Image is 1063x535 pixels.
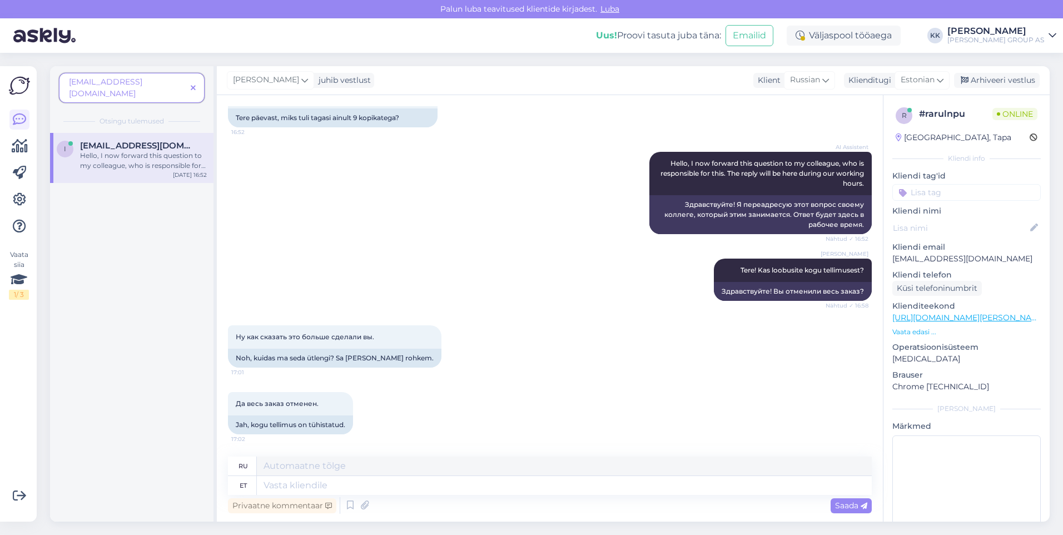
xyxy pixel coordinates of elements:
[827,143,868,151] span: AI Assistent
[239,457,248,475] div: ru
[787,26,901,46] div: Väljaspool tööaega
[726,25,773,46] button: Emailid
[228,498,336,513] div: Privaatne kommentaar
[100,116,164,126] span: Otsingu tulemused
[228,108,438,127] div: Tere päevast, miks tuli tagasi ainult 9 kopikatega?
[233,74,299,86] span: [PERSON_NAME]
[947,27,1056,44] a: [PERSON_NAME][PERSON_NAME] GROUP AS
[892,353,1041,365] p: [MEDICAL_DATA]
[236,333,374,341] span: Ну как сказать это больше сделали вы.
[892,184,1041,201] input: Lisa tag
[902,111,907,120] span: r
[173,171,207,179] div: [DATE] 16:52
[9,250,29,300] div: Vaata siia
[826,235,868,243] span: Nähtud ✓ 16:52
[892,241,1041,253] p: Kliendi email
[892,253,1041,265] p: [EMAIL_ADDRESS][DOMAIN_NAME]
[596,30,617,41] b: Uus!
[927,28,943,43] div: KK
[892,205,1041,217] p: Kliendi nimi
[844,75,891,86] div: Klienditugi
[892,153,1041,164] div: Kliendi info
[893,222,1028,234] input: Lisa nimi
[901,74,935,86] span: Estonian
[892,420,1041,432] p: Märkmed
[714,282,872,301] div: Здравствуйте! Вы отменили весь заказ?
[9,290,29,300] div: 1 / 3
[821,250,868,258] span: [PERSON_NAME]
[947,27,1044,36] div: [PERSON_NAME]
[240,476,247,495] div: et
[835,501,867,511] span: Saada
[236,399,319,408] span: Да весь заказ отменен.
[64,145,66,153] span: i
[919,107,992,121] div: # rarulnpu
[826,301,868,310] span: Nähtud ✓ 16:58
[892,313,1046,323] a: [URL][DOMAIN_NAME][PERSON_NAME]
[231,128,273,136] span: 16:52
[80,151,207,171] div: Hello, I now forward this question to my colleague, who is responsible for this. The reply will b...
[892,381,1041,393] p: Chrome [TECHNICAL_ID]
[649,195,872,234] div: Здравствуйте! Я переадресую этот вопрос своему коллеге, который этим занимается. Ответ будет здес...
[228,349,441,368] div: Noh, kuidas ma seda ütlengi? Sa [PERSON_NAME] rohkem.
[892,281,982,296] div: Küsi telefoninumbrit
[80,141,196,151] span: idaabi2013@gmail.com
[892,300,1041,312] p: Klienditeekond
[892,404,1041,414] div: [PERSON_NAME]
[231,368,273,377] span: 17:01
[314,75,371,86] div: juhib vestlust
[753,75,781,86] div: Klient
[892,341,1041,353] p: Operatsioonisüsteem
[892,327,1041,337] p: Vaata edasi ...
[892,369,1041,381] p: Brauser
[9,75,30,96] img: Askly Logo
[228,415,353,434] div: Jah, kogu tellimus on tühistatud.
[892,170,1041,182] p: Kliendi tag'id
[896,132,1011,143] div: [GEOGRAPHIC_DATA], Tapa
[790,74,820,86] span: Russian
[660,159,866,187] span: Hello, I now forward this question to my colleague, who is responsible for this. The reply will b...
[597,4,623,14] span: Luba
[596,29,721,42] div: Proovi tasuta juba täna:
[947,36,1044,44] div: [PERSON_NAME] GROUP AS
[892,269,1041,281] p: Kliendi telefon
[231,435,273,443] span: 17:02
[954,73,1040,88] div: Arhiveeri vestlus
[741,266,864,274] span: Tere! Kas loobusite kogu tellimusest?
[992,108,1037,120] span: Online
[69,77,142,98] span: [EMAIL_ADDRESS][DOMAIN_NAME]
